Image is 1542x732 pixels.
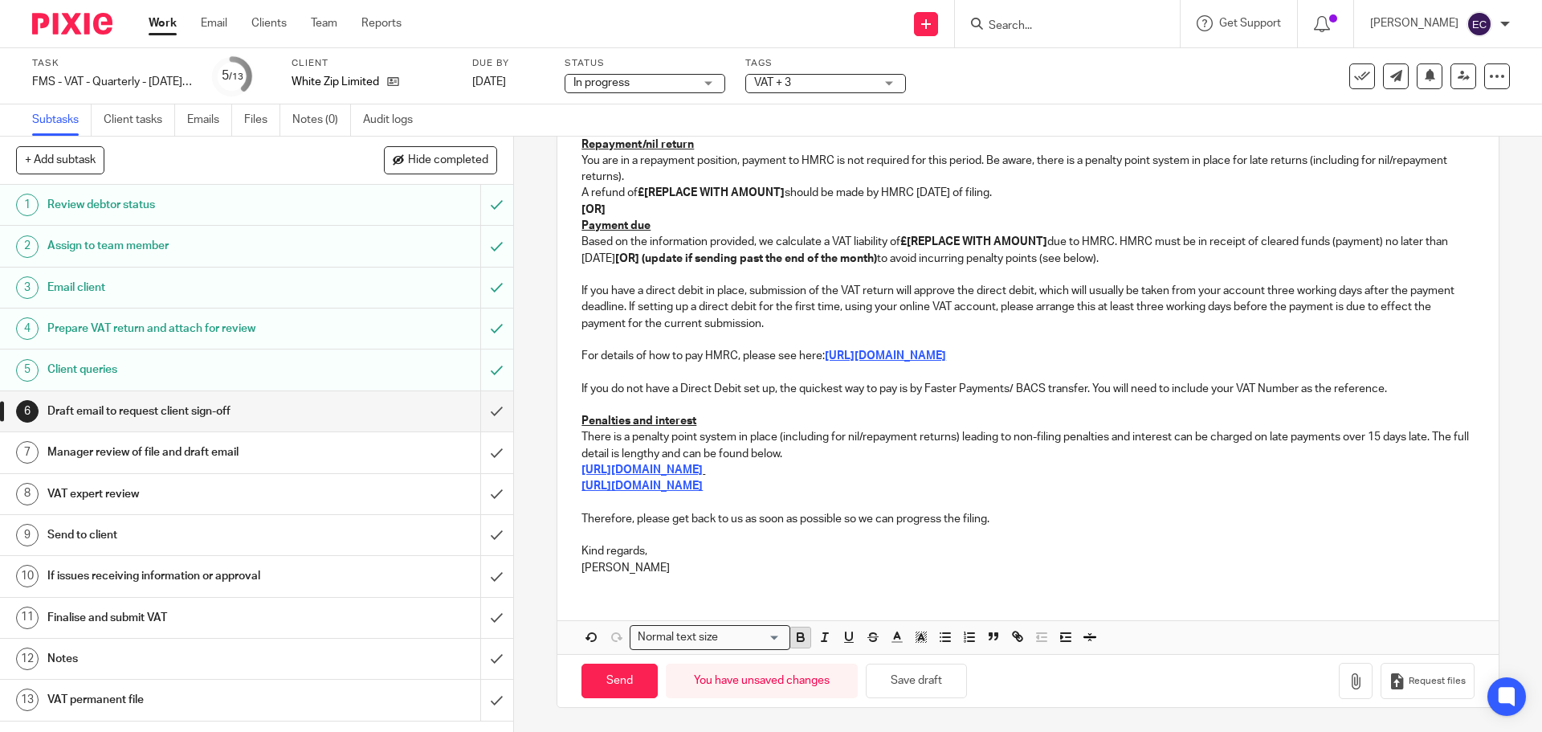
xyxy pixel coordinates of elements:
p: There is a penalty point system in place (including for nil/repayment returns) leading to non-fil... [581,429,1474,462]
h1: Prepare VAT return and attach for review [47,317,325,341]
p: Therefore, please get back to us as soon as possible so we can progress the filing. [581,511,1474,527]
p: If you do not have a Direct Debit set up, the quickest way to pay is by Faster Payments/ BACS tra... [581,381,1474,397]
a: [URL][DOMAIN_NAME] [825,350,946,362]
p: Kind regards, [581,543,1474,559]
u: Repayment/nil return [581,139,694,150]
a: [URL][DOMAIN_NAME] [581,464,703,476]
p: White Zip Limited [292,74,379,90]
img: Pixie [32,13,112,35]
a: Notes (0) [292,104,351,136]
span: Normal text size [634,629,721,646]
label: Tags [745,57,906,70]
div: You have unsaved changes [666,664,858,698]
a: Work [149,15,177,31]
div: 9 [16,524,39,546]
div: FMS - VAT - Quarterly - May - July, 2025 [32,74,193,90]
label: Due by [472,57,545,70]
a: Emails [187,104,232,136]
strong: £[REPLACE WITH AMOUNT] [900,236,1047,247]
a: Email [201,15,227,31]
p: Based on the information provided, we calculate a VAT liability of due to HMRC. HMRC must be in r... [581,234,1474,267]
span: In progress [573,77,630,88]
p: For details of how to pay HMRC, please see here: [581,348,1474,364]
label: Client [292,57,452,70]
button: Save draft [866,664,967,698]
small: /13 [229,72,243,81]
label: Task [32,57,193,70]
strong: [OR] [581,204,606,215]
a: Team [311,15,337,31]
p: [PERSON_NAME] [581,560,1474,576]
div: FMS - VAT - Quarterly - [DATE] - [DATE] [32,74,193,90]
p: You are in a repayment position, payment to HMRC is not required for this period. Be aware, there... [581,153,1474,186]
div: 13 [16,689,39,711]
strong: £[REPLACE WITH AMOUNT] [638,187,785,198]
p: A refund of should be made by HMRC [DATE] of filing. [581,185,1474,201]
span: Request files [1409,675,1466,688]
span: VAT + 3 [754,77,791,88]
span: [DATE] [472,76,506,88]
label: Status [565,57,725,70]
div: 2 [16,235,39,258]
button: + Add subtask [16,146,104,174]
h1: Review debtor status [47,193,325,217]
a: Reports [361,15,402,31]
div: 1 [16,194,39,216]
div: 7 [16,441,39,464]
div: Search for option [630,625,790,650]
span: Get Support [1219,18,1281,29]
strong: [OR] (update if sending past the end of the month) [615,253,877,264]
div: 4 [16,317,39,340]
h1: Email client [47,276,325,300]
p: [PERSON_NAME] [1370,15,1458,31]
h1: Finalise and submit VAT [47,606,325,630]
a: Files [244,104,280,136]
div: 12 [16,648,39,670]
h1: Assign to team member [47,234,325,258]
a: Subtasks [32,104,92,136]
h1: Notes [47,647,325,671]
h1: Draft email to request client sign-off [47,399,325,423]
u: Payment due [581,220,651,231]
input: Send [581,664,658,698]
div: 6 [16,400,39,423]
input: Search [987,19,1132,34]
div: 8 [16,483,39,505]
h1: VAT permanent file [47,688,325,712]
div: 5 [222,67,243,85]
h1: Manager review of file and draft email [47,440,325,464]
a: [URL][DOMAIN_NAME] [581,481,703,492]
p: If you have a direct debit in place, submission of the VAT return will approve the direct debit, ... [581,283,1474,332]
button: Request files [1381,663,1474,699]
u: Penalties and interest [581,415,696,427]
div: 3 [16,276,39,299]
img: svg%3E [1467,11,1492,37]
span: Hide completed [408,154,488,167]
a: Audit logs [363,104,425,136]
h1: Client queries [47,358,325,382]
div: 11 [16,607,39,629]
button: Hide completed [384,146,497,174]
h1: VAT expert review [47,482,325,506]
div: 5 [16,359,39,382]
h1: Send to client [47,523,325,547]
a: Clients [251,15,287,31]
div: 10 [16,565,39,587]
input: Search for option [723,629,781,646]
h1: If issues receiving information or approval [47,564,325,588]
a: Client tasks [104,104,175,136]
